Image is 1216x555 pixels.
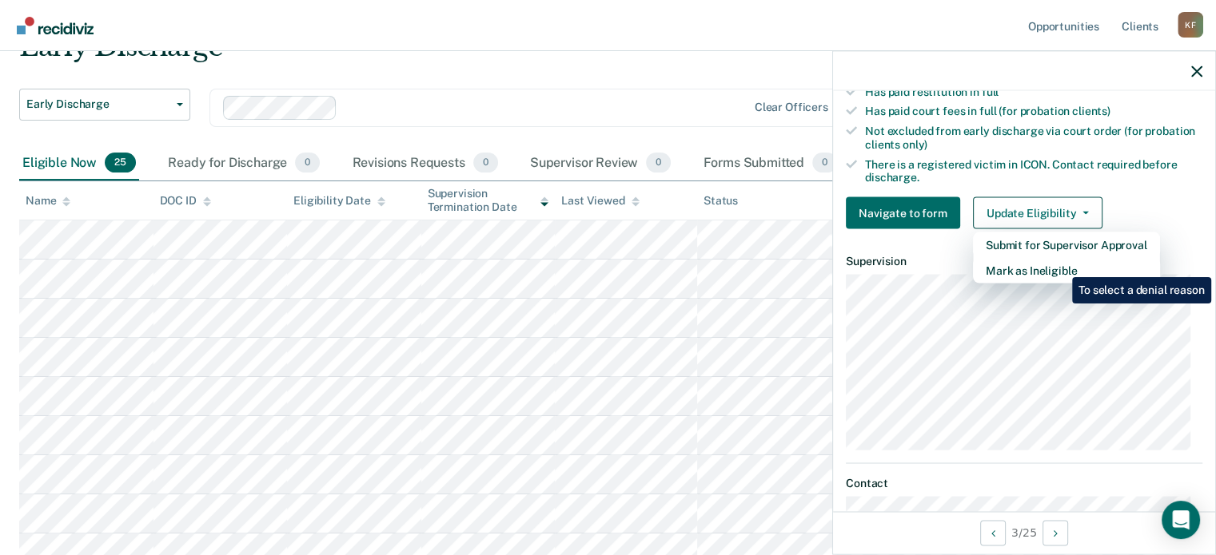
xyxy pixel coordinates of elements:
[17,17,94,34] img: Recidiviz
[973,258,1160,283] button: Mark as Ineligible
[973,232,1160,258] button: Submit for Supervisor Approval
[865,125,1202,152] div: Not excluded from early discharge via court order (for probation clients
[293,194,385,208] div: Eligibility Date
[295,153,320,173] span: 0
[105,153,136,173] span: 25
[982,85,999,97] span: full
[1072,105,1110,117] span: clients)
[19,30,931,76] div: Early Discharge
[865,105,1202,118] div: Has paid court fees in full (for probation
[865,85,1202,98] div: Has paid restitution in
[980,520,1006,545] button: Previous Opportunity
[561,194,639,208] div: Last Viewed
[165,146,323,181] div: Ready for Discharge
[527,146,675,181] div: Supervisor Review
[846,197,967,229] a: Navigate to form link
[646,153,671,173] span: 0
[833,511,1215,553] div: 3 / 25
[903,137,927,150] span: only)
[973,197,1102,229] button: Update Eligibility
[700,146,840,181] div: Forms Submitted
[1178,12,1203,38] div: K F
[846,477,1202,490] dt: Contact
[1162,501,1200,539] div: Open Intercom Messenger
[349,146,500,181] div: Revisions Requests
[1043,520,1068,545] button: Next Opportunity
[473,153,498,173] span: 0
[865,171,919,184] span: discharge.
[160,194,211,208] div: DOC ID
[846,255,1202,268] dt: Supervision
[865,157,1202,184] div: There is a registered victim in ICON. Contact required before
[26,194,70,208] div: Name
[755,101,828,114] div: Clear officers
[704,194,738,208] div: Status
[19,146,139,181] div: Eligible Now
[812,153,837,173] span: 0
[428,187,549,214] div: Supervision Termination Date
[26,97,170,111] span: Early Discharge
[1178,12,1203,38] button: Profile dropdown button
[846,197,960,229] button: Navigate to form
